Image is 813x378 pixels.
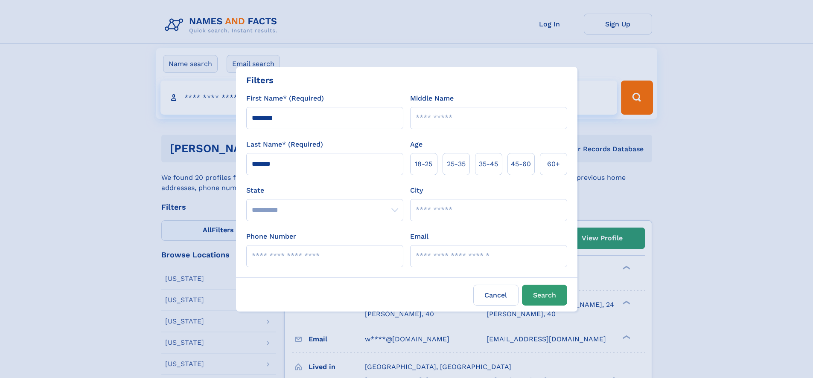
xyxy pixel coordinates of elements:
[246,139,323,150] label: Last Name* (Required)
[410,93,454,104] label: Middle Name
[246,74,274,87] div: Filters
[447,159,466,169] span: 25‑35
[246,231,296,242] label: Phone Number
[410,185,423,196] label: City
[410,231,428,242] label: Email
[246,93,324,104] label: First Name* (Required)
[415,159,432,169] span: 18‑25
[473,285,519,306] label: Cancel
[522,285,567,306] button: Search
[511,159,531,169] span: 45‑60
[479,159,498,169] span: 35‑45
[246,185,403,196] label: State
[410,139,423,150] label: Age
[547,159,560,169] span: 60+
